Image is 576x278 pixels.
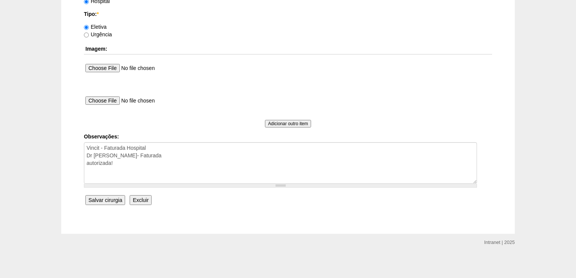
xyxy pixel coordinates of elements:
input: Adicionar outro item [265,120,311,127]
textarea: Vincit - Faturada Hospital Dr [PERSON_NAME]- Faturada autorizada! [84,142,477,184]
input: Urgência [84,33,89,37]
span: Este campo é obrigatório. [97,11,99,17]
label: Tipo: [84,10,492,18]
label: Eletiva [84,24,107,30]
th: Imagem: [84,43,492,54]
input: Eletiva [84,25,89,30]
div: Intranet | 2025 [484,239,515,246]
input: Salvar cirurgia [85,195,125,205]
input: Excluir [130,195,152,205]
label: Observações: [84,133,492,140]
label: Urgência [84,31,112,37]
